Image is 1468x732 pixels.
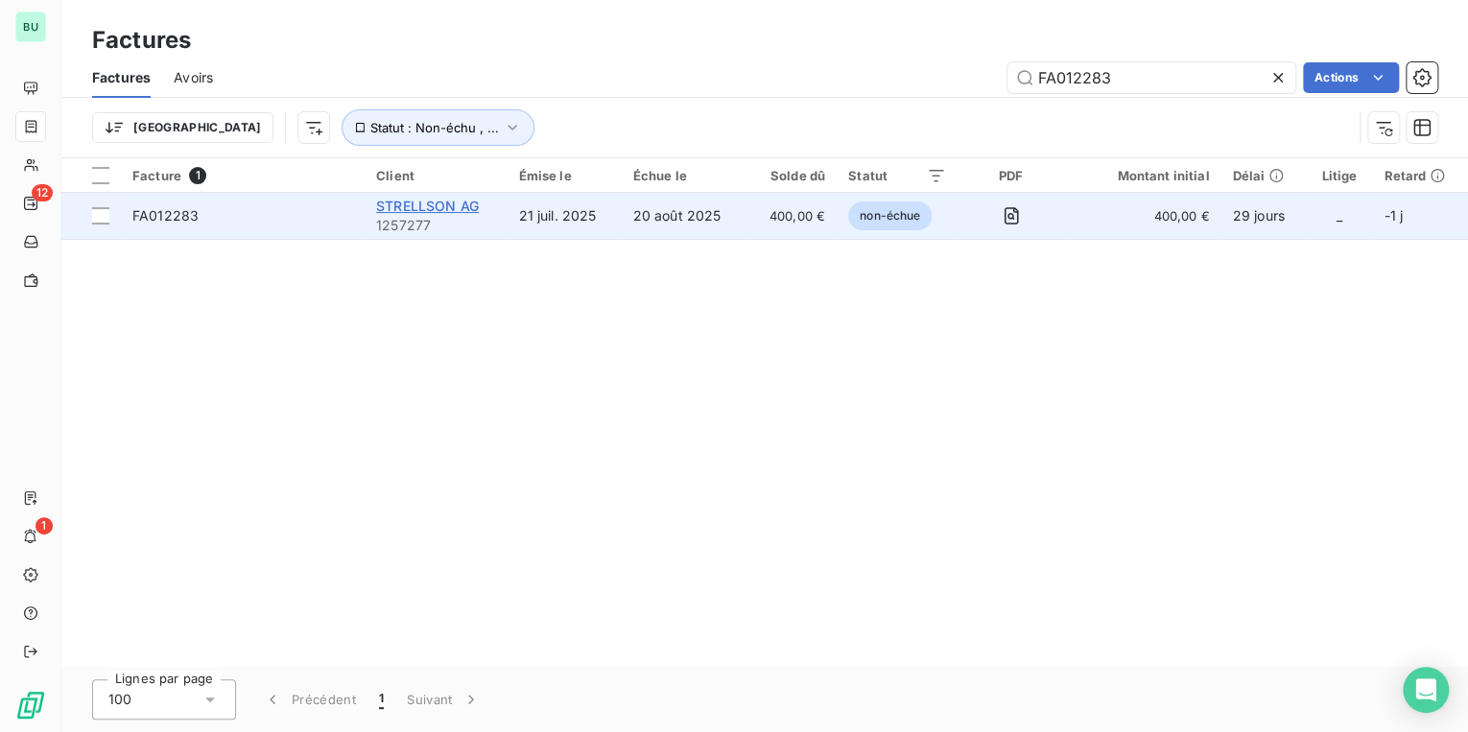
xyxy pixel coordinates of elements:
span: Avoirs [174,68,213,87]
span: 12 [32,184,53,201]
span: -1 j [1384,207,1403,224]
span: Facture [132,168,181,183]
span: 1 [189,167,206,184]
div: Solde dû [759,168,825,183]
span: STRELLSON AG [376,198,479,214]
div: BU [15,12,46,42]
span: Statut : Non-échu , ... [370,120,499,135]
h3: Factures [92,23,191,58]
div: Montant initial [1076,168,1210,183]
span: 400,00 € [1076,206,1210,225]
div: Retard [1384,168,1456,183]
div: Open Intercom Messenger [1403,667,1449,713]
button: Précédent [251,679,367,720]
td: 21 juil. 2025 [507,193,621,239]
span: 1257277 [376,216,495,235]
button: Suivant [395,679,492,720]
button: [GEOGRAPHIC_DATA] [92,112,273,143]
div: Échue le [632,168,735,183]
button: Actions [1303,62,1399,93]
span: 1 [379,690,384,709]
span: 400,00 € [759,206,825,225]
a: 12 [15,188,45,219]
div: Délai [1232,168,1294,183]
span: FA012283 [132,207,199,224]
span: 1 [36,517,53,534]
span: 100 [108,690,131,709]
div: Litige [1317,168,1361,183]
button: Statut : Non-échu , ... [342,109,534,146]
button: 1 [367,679,395,720]
span: _ [1337,207,1342,224]
img: Logo LeanPay [15,690,46,720]
span: non-échue [848,201,932,230]
td: 20 août 2025 [621,193,746,239]
div: Statut [848,168,946,183]
td: 29 jours [1220,193,1306,239]
div: Émise le [518,168,609,183]
input: Rechercher [1007,62,1295,93]
div: PDF [969,168,1053,183]
div: Client [376,168,495,183]
span: Factures [92,68,151,87]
